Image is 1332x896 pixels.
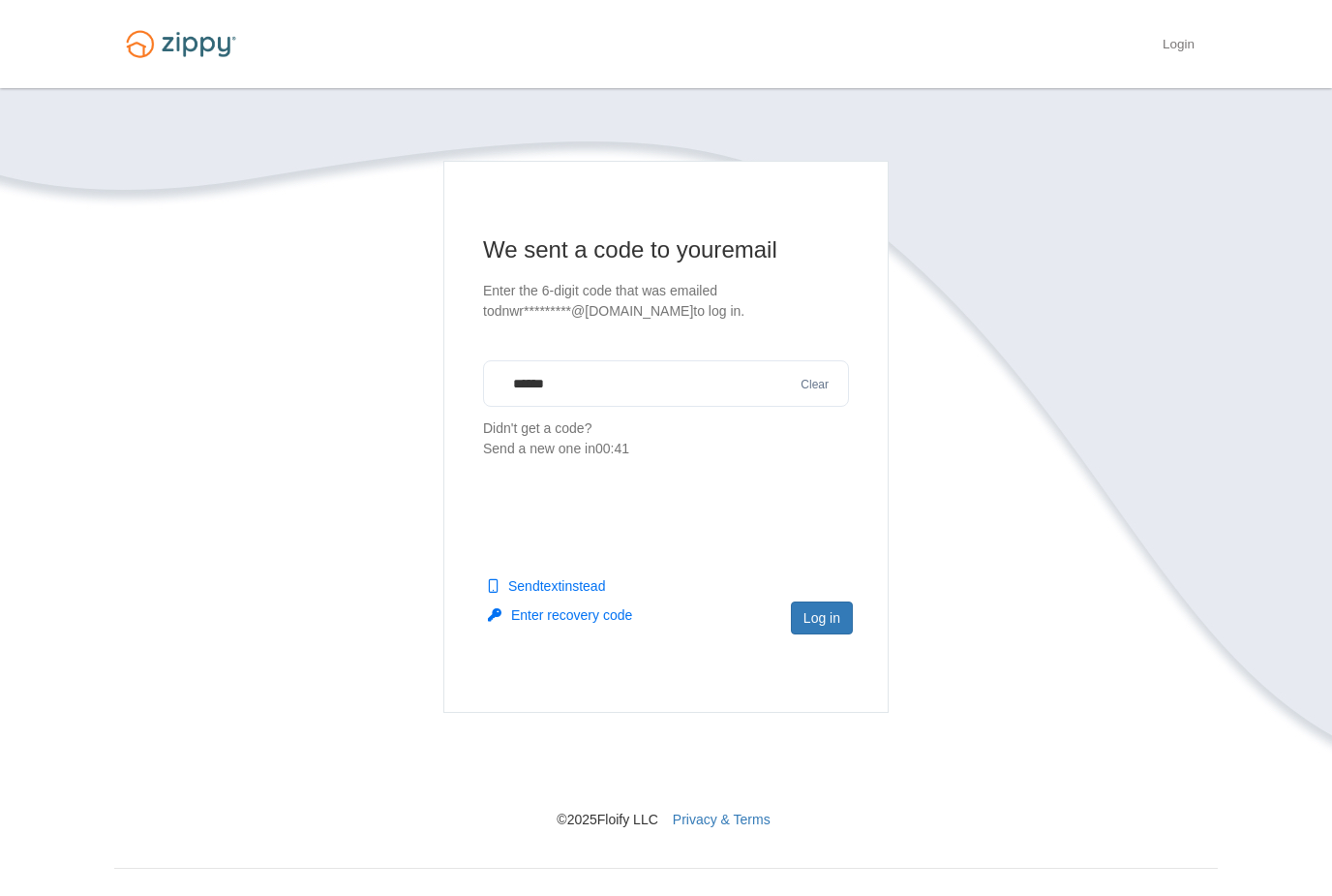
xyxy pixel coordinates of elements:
button: Log in [791,602,853,634]
div: Send a new one in 00:41 [483,439,849,459]
p: Enter the 6-digit code that was emailed to dnwr*********@[DOMAIN_NAME] to log in. [483,281,849,322]
p: Didn't get a code? [483,418,849,459]
button: Sendtextinstead [488,576,605,596]
a: Login [1163,37,1195,56]
a: Privacy & Terms [673,812,771,827]
h1: We sent a code to your email [483,234,849,265]
img: Logo [114,21,248,67]
nav: © 2025 Floify LLC [114,713,1218,829]
button: Clear [795,376,834,394]
button: Enter recovery code [488,605,632,625]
